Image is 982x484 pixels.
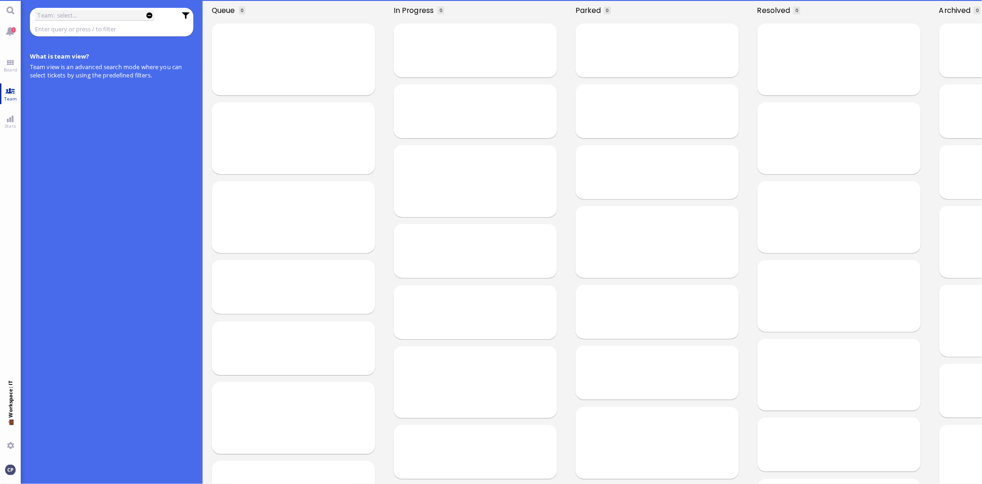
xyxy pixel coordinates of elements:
[606,7,609,13] span: 0
[2,123,18,129] span: Stats
[2,95,19,102] span: Team
[757,5,794,16] span: Resolved
[30,63,194,79] p: Team view is an advanced search mode where you can select tickets by using the predefined filters.
[1,66,19,73] span: Board
[241,7,244,13] span: 0
[7,418,14,438] span: 💼 Workspace: IT
[35,24,176,34] input: Enter query or press / to filter
[394,5,437,16] span: In progress
[37,10,54,20] label: Team:
[440,7,442,13] span: 0
[796,7,798,13] span: 0
[976,7,979,13] span: 0
[12,27,16,33] span: 1
[212,5,238,16] span: Queue
[939,5,974,16] span: Archived
[575,5,604,16] span: Parked
[57,10,138,20] input: select...
[30,52,194,60] h4: What is team view?
[5,465,15,475] img: You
